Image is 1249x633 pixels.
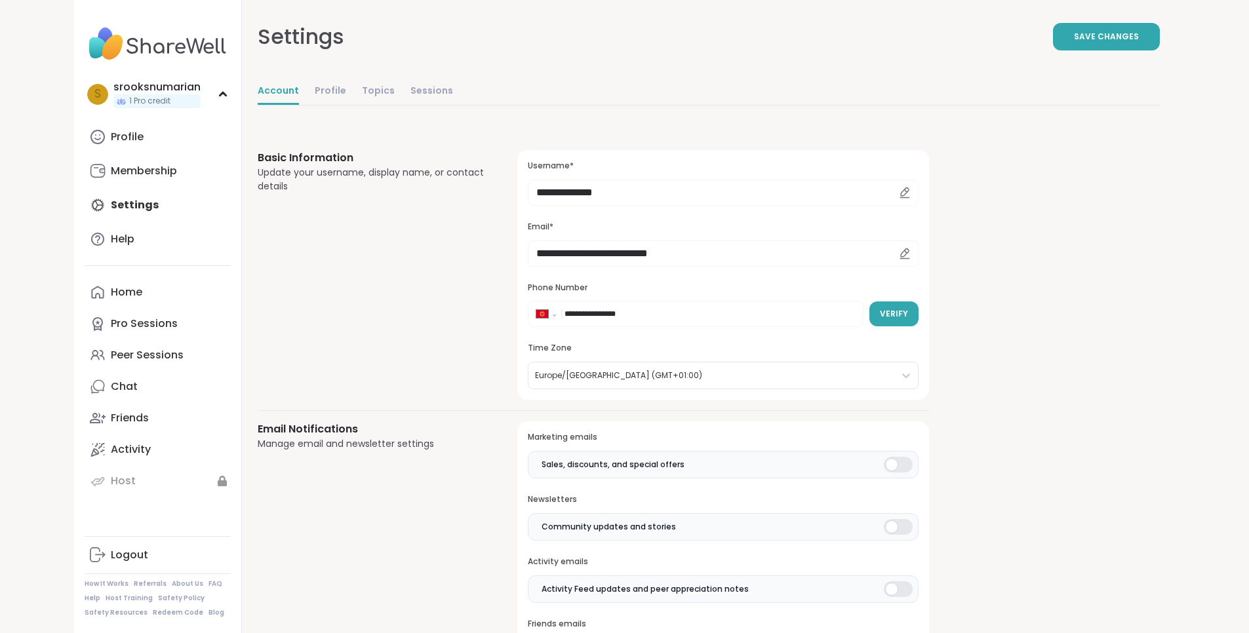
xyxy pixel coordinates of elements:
h3: Time Zone [528,343,918,354]
span: Activity Feed updates and peer appreciation notes [542,583,749,595]
h3: Email Notifications [258,421,486,437]
div: Home [111,285,142,299]
h3: Phone Number [528,282,918,294]
a: Peer Sessions [85,339,231,371]
h3: Basic Information [258,150,486,166]
a: Help [85,223,231,255]
div: Membership [111,164,177,178]
a: Logout [85,539,231,571]
a: Activity [85,434,231,465]
span: s [94,86,101,103]
a: Host Training [106,594,153,603]
div: Logout [111,548,148,562]
span: Community updates and stories [542,521,676,533]
h3: Marketing emails [528,432,918,443]
a: Redeem Code [153,608,203,617]
span: 1 Pro credit [129,96,170,107]
a: How It Works [85,579,129,588]
a: Safety Policy [158,594,205,603]
a: Help [85,594,100,603]
a: Referrals [134,579,167,588]
div: Chat [111,379,138,394]
div: Friends [111,411,149,425]
a: Friends [85,402,231,434]
div: Update your username, display name, or contact details [258,166,486,193]
a: About Us [172,579,203,588]
h3: Friends emails [528,619,918,630]
div: Host [111,474,136,488]
div: Settings [258,21,344,52]
a: Blog [208,608,224,617]
a: Account [258,79,299,105]
a: FAQ [208,579,222,588]
h3: Email* [528,221,918,233]
img: ShareWell Nav Logo [85,21,231,67]
div: srooksnumarian [113,80,201,94]
a: Topics [362,79,395,105]
h3: Newsletters [528,494,918,505]
div: Pro Sessions [111,316,178,331]
div: Help [111,232,134,246]
button: Save Changes [1053,23,1160,50]
a: Sessions [410,79,453,105]
a: Chat [85,371,231,402]
span: Sales, discounts, and special offers [542,459,684,470]
span: Verify [880,308,908,320]
h3: Username* [528,161,918,172]
a: Profile [85,121,231,153]
button: Verify [869,301,919,326]
a: Home [85,277,231,308]
span: Save Changes [1074,31,1139,43]
a: Profile [315,79,346,105]
a: Safety Resources [85,608,148,617]
div: Peer Sessions [111,348,184,362]
a: Host [85,465,231,497]
a: Membership [85,155,231,187]
h3: Activity emails [528,556,918,567]
div: Profile [111,130,144,144]
a: Pro Sessions [85,308,231,339]
div: Manage email and newsletter settings [258,437,486,451]
div: Activity [111,442,151,457]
